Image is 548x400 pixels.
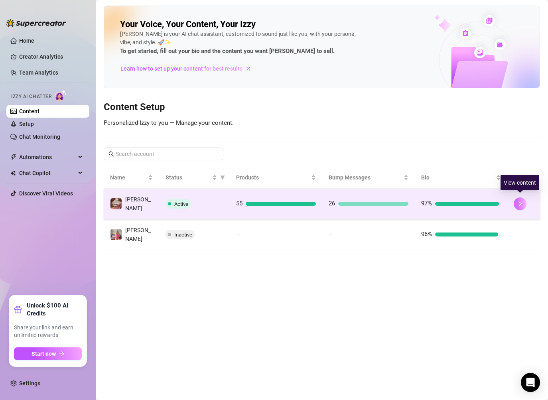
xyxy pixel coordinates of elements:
[159,167,230,189] th: Status
[59,351,65,357] span: arrow-right
[104,101,540,114] h3: Content Setup
[501,175,539,190] div: View content
[421,173,495,182] span: Bio
[110,229,122,240] img: Susanna
[6,19,66,27] img: logo-BBDzfeDw.svg
[10,170,16,176] img: Chat Copilot
[329,173,402,182] span: Bump Messages
[19,167,76,179] span: Chat Copilot
[110,198,122,209] img: Susanna
[125,227,151,242] span: [PERSON_NAME]
[104,119,234,126] span: Personalized Izzy to you — Manage your content.
[19,121,34,127] a: Setup
[19,37,34,44] a: Home
[517,201,523,207] span: right
[120,30,359,56] div: [PERSON_NAME] is your AI chat assistant, customized to sound just like you, with your persona, vi...
[55,90,67,101] img: AI Chatter
[322,167,415,189] th: Bump Messages
[19,134,60,140] a: Chat Monitoring
[108,151,114,157] span: search
[19,151,76,164] span: Automations
[120,19,256,30] h2: Your Voice, Your Content, Your Izzy
[514,197,526,210] button: right
[236,173,309,182] span: Products
[219,171,227,183] span: filter
[14,305,22,313] span: gift
[110,173,146,182] span: Name
[421,231,432,238] span: 96%
[32,351,56,357] span: Start now
[19,380,40,386] a: Settings
[19,108,39,114] a: Content
[19,190,73,197] a: Discover Viral Videos
[230,167,322,189] th: Products
[415,167,507,189] th: Bio
[166,173,211,182] span: Status
[19,50,83,63] a: Creator Analytics
[116,150,212,158] input: Search account
[120,64,242,73] span: Learn how to set up your content for best results
[27,301,82,317] strong: Unlock $100 AI Credits
[120,62,258,75] a: Learn how to set up your content for best results
[329,200,335,207] span: 26
[421,200,432,207] span: 97%
[220,175,225,180] span: filter
[244,65,252,73] span: arrow-right
[521,373,540,392] div: Open Intercom Messenger
[329,231,333,238] span: —
[125,196,151,211] span: [PERSON_NAME]
[11,93,51,100] span: Izzy AI Chatter
[14,347,82,360] button: Start nowarrow-right
[14,324,82,339] span: Share your link and earn unlimited rewards
[10,154,17,160] span: thunderbolt
[104,167,159,189] th: Name
[19,69,58,76] a: Team Analytics
[236,200,242,207] span: 55
[416,6,540,88] img: ai-chatter-content-library-cLFOSyPT.png
[174,201,188,207] span: Active
[120,47,335,55] strong: To get started, fill out your bio and the content you want [PERSON_NAME] to sell.
[174,232,192,238] span: Inactive
[236,231,241,238] span: —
